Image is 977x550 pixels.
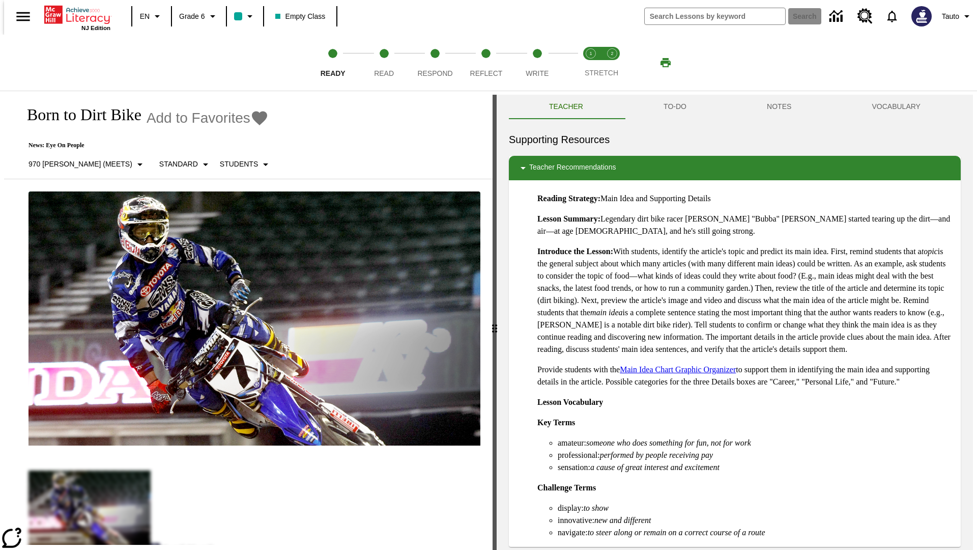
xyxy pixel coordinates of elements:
span: EN [140,11,150,22]
em: performed by people receiving pay [600,451,713,459]
a: Main Idea Chart Graphic Organizer [620,365,736,374]
p: Students [220,159,258,170]
li: display: [558,502,953,514]
li: navigate: [558,527,953,539]
em: main idea [590,308,623,317]
strong: Challenge Terms [537,483,596,492]
li: sensation: [558,461,953,474]
button: Select a new avatar [905,3,938,30]
em: to show [584,504,609,512]
button: NOTES [727,95,831,119]
p: Main Idea and Supporting Details [537,193,953,205]
button: Add to Favorites - Born to Dirt Bike [147,109,269,127]
em: someone who does something for fun, not for work [586,438,751,447]
img: Avatar [911,6,932,26]
li: innovative: [558,514,953,527]
div: Press Enter or Spacebar and then press right and left arrow keys to move the slider [493,95,497,550]
li: professional: [558,449,953,461]
button: Profile/Settings [938,7,977,25]
span: NJ Edition [81,25,110,31]
p: Teacher Recommendations [529,162,616,174]
button: Scaffolds, Standard [155,155,216,174]
button: Reflect step 4 of 5 [456,35,515,91]
button: TO-DO [623,95,727,119]
span: Tauto [942,11,959,22]
button: Class color is teal. Change class color [230,7,260,25]
button: Language: EN, Select a language [135,7,168,25]
span: Grade 6 [179,11,205,22]
h1: Born to Dirt Bike [16,105,141,124]
button: Print [649,53,682,72]
div: Teacher Recommendations [509,156,961,180]
button: VOCABULARY [831,95,961,119]
button: Open side menu [8,2,38,32]
a: Data Center [823,3,851,31]
span: Add to Favorites [147,110,250,126]
p: News: Eye On People [16,142,276,149]
strong: Lesson Summary: [537,214,600,223]
div: reading [4,95,493,545]
img: Motocross racer James Stewart flies through the air on his dirt bike. [28,191,480,446]
text: 1 [589,51,592,56]
span: Empty Class [275,11,326,22]
p: 970 [PERSON_NAME] (Meets) [28,159,132,170]
button: Read step 2 of 5 [354,35,413,91]
button: Select Lexile, 970 Lexile (Meets) [24,155,150,174]
span: Write [526,69,549,77]
span: STRETCH [585,69,618,77]
button: Ready step 1 of 5 [303,35,362,91]
text: 2 [611,51,613,56]
p: Provide students with the to support them in identifying the main idea and supporting details in ... [537,364,953,388]
button: Grade: Grade 6, Select a grade [175,7,223,25]
p: With students, identify the article's topic and predict its main idea. First, remind students tha... [537,245,953,355]
div: activity [497,95,973,550]
strong: Key Terms [537,418,575,427]
h6: Supporting Resources [509,131,961,148]
button: Stretch Respond step 2 of 2 [597,35,627,91]
em: a cause of great interest and excitement [590,463,720,472]
button: Select Student [216,155,276,174]
span: Respond [417,69,452,77]
strong: Lesson Vocabulary [537,398,603,406]
em: to steer along or remain on a correct course of a route [588,528,765,537]
strong: Introduce the Lesson: [537,247,613,256]
input: search field [645,8,785,24]
button: Stretch Read step 1 of 2 [576,35,606,91]
li: amateur: [558,437,953,449]
button: Write step 5 of 5 [508,35,567,91]
div: Home [44,4,110,31]
p: Standard [159,159,198,170]
button: Teacher [509,95,623,119]
div: Instructional Panel Tabs [509,95,961,119]
strong: Reading Strategy: [537,194,600,203]
span: Ready [321,69,346,77]
p: Legendary dirt bike racer [PERSON_NAME] "Bubba" [PERSON_NAME] started tearing up the dirt—and air... [537,213,953,237]
a: Resource Center, Will open in new tab [851,3,879,30]
em: new and different [594,516,651,525]
em: topic [922,247,938,256]
a: Notifications [879,3,905,30]
span: Reflect [470,69,503,77]
button: Respond step 3 of 5 [406,35,465,91]
span: Read [374,69,394,77]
